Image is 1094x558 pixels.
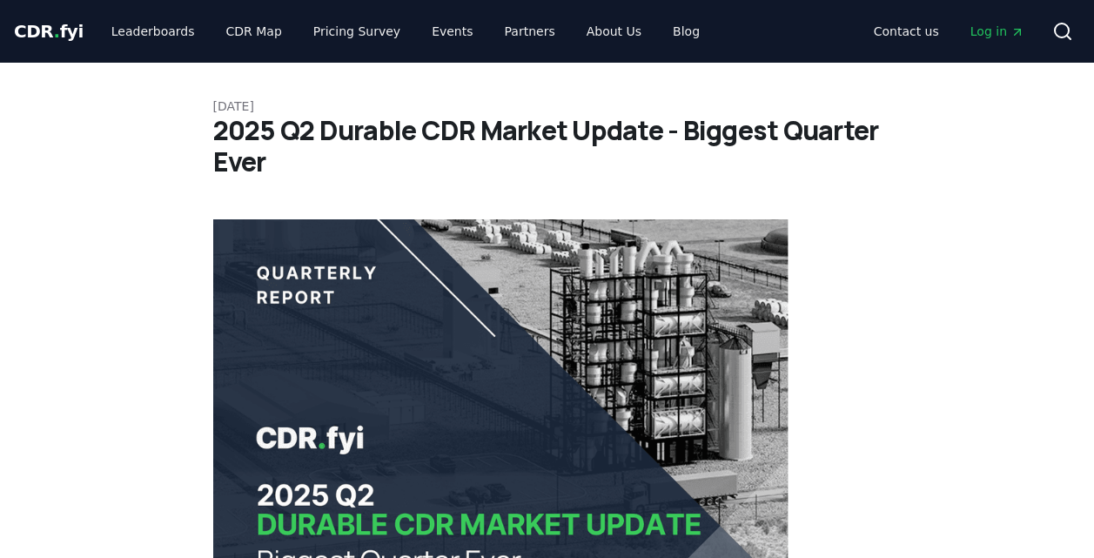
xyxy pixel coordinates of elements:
a: Events [418,16,487,47]
a: About Us [573,16,655,47]
nav: Main [860,16,1038,47]
a: Blog [659,16,714,47]
a: Contact us [860,16,953,47]
h1: 2025 Q2 Durable CDR Market Update - Biggest Quarter Ever [213,115,882,178]
p: [DATE] [213,97,882,115]
a: CDR Map [212,16,296,47]
span: CDR fyi [14,21,84,42]
span: . [54,21,60,42]
a: Log in [956,16,1038,47]
a: Pricing Survey [299,16,414,47]
a: CDR.fyi [14,19,84,44]
a: Leaderboards [97,16,209,47]
span: Log in [970,23,1024,40]
nav: Main [97,16,714,47]
a: Partners [491,16,569,47]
